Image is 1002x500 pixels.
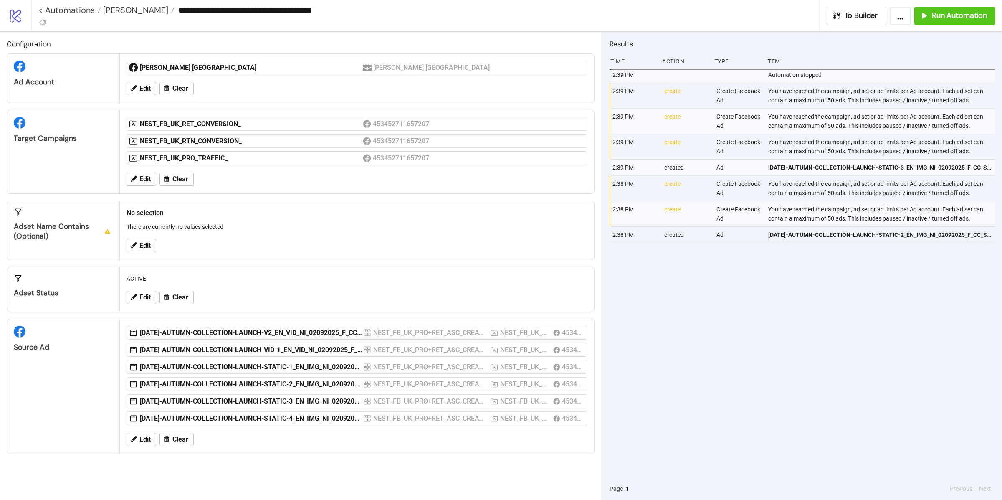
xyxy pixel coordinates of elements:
h2: No selection [127,208,587,218]
div: NEST_FB_UK_PRO+RET_ASC_CREATIVE_ALLCUSTOMERS_DEMO_ALLP_ALLG_18+_01092025 [373,379,487,389]
div: 453452711657207 [562,345,582,355]
button: Edit [127,433,156,446]
div: ACTIVE [123,271,591,287]
div: Create Facebook Ad [716,134,762,159]
div: NEST_FB_UK_RTN_CONVERSION_ [140,137,363,146]
div: Adset Name contains (optional) [14,222,113,241]
div: 2:39 PM [612,109,658,134]
button: Run Automation [914,7,995,25]
p: There are currently no values selected [127,222,587,231]
div: created [663,227,709,243]
button: Edit [127,82,156,95]
div: create [663,109,709,134]
div: NEST_FB_UK_PRO+RET_ASC_CREATIVE_ALLCUSTOMERS_DEMO_ALLP_ALLG_18+_01092025 [373,396,487,406]
div: 453452711657207 [562,413,582,424]
div: 2:38 PM [612,176,658,201]
div: NEST_FB_UK_PRO+RET_ASC_CREATIVE_ALLCUSTOMERS_DEMO_ALLP_ALLG_18+_01092025 [373,345,487,355]
div: 453452711657207 [562,362,582,372]
span: Clear [172,436,188,443]
button: Clear [159,291,194,304]
div: 453452711657207 [373,136,431,146]
div: [DATE]-AUTUMN-COLLECTION-LAUNCH-STATIC-2_EN_IMG_NI_02092025_F_CC_SC24_USP10_SEASONAL [140,380,363,389]
div: NEST_FB_UK_PRO_ASC_CREATIVE_MAY25 [500,413,550,424]
div: [DATE]-AUTUMN-COLLECTION-LAUNCH-VID-1_EN_VID_NI_02092025_F_CC_SC24_USP10_SEASONAL [140,345,363,355]
div: Ad [716,160,762,175]
a: [PERSON_NAME] [101,6,175,14]
div: Create Facebook Ad [716,201,762,226]
div: 2:39 PM [612,67,658,83]
div: 2:39 PM [612,134,658,159]
span: Run Automation [932,11,987,20]
button: 1 [623,484,631,493]
div: NEST_FB_UK_PRO_ASC_CREATIVE_MAY25 [500,327,550,338]
span: Clear [172,85,188,92]
span: Edit [139,175,151,183]
div: Automation stopped [767,67,997,83]
div: [PERSON_NAME] [GEOGRAPHIC_DATA] [140,63,363,72]
div: NEST_FB_UK_PRO+RET_ASC_CREATIVE_ALLCUSTOMERS_DEMO_ALLP_ALLG_18+_01092025 [373,362,487,372]
button: Next [977,484,994,493]
a: [DATE]-AUTUMN-COLLECTION-LAUNCH-STATIC-2_EN_IMG_NI_02092025_F_CC_SC24_USP10_SEASONAL [768,227,992,243]
span: [DATE]-AUTUMN-COLLECTION-LAUNCH-STATIC-3_EN_IMG_NI_02092025_F_CC_SC24_USP10_SEASONAL [768,163,992,172]
div: [DATE]-AUTUMN-COLLECTION-LAUNCH-STATIC-1_EN_IMG_NI_02092025_F_CC_SC24_USP10_SEASONAL [140,363,363,372]
div: 453452711657207 [562,327,582,338]
div: NEST_FB_UK_PRO_ASC_CREATIVE_MAY25 [500,345,550,355]
button: Previous [947,484,975,493]
div: Source Ad [14,343,113,352]
div: 2:39 PM [612,160,658,175]
span: Page [610,484,623,493]
a: [DATE]-AUTUMN-COLLECTION-LAUNCH-STATIC-3_EN_IMG_NI_02092025_F_CC_SC24_USP10_SEASONAL [768,160,992,175]
span: Edit [139,85,151,92]
div: NEST_FB_UK_PRO+RET_ASC_CREATIVE_ALLCUSTOMERS_DEMO_ALLP_ALLG_18+_01092025 [373,327,487,338]
div: [DATE]-AUTUMN-COLLECTION-LAUNCH-STATIC-3_EN_IMG_NI_02092025_F_CC_SC24_USP10_SEASONAL [140,397,363,406]
div: 2:38 PM [612,201,658,226]
div: 453452711657207 [373,119,431,129]
div: Ad Account [14,77,113,87]
div: Type [714,53,759,69]
button: Clear [159,173,194,186]
button: To Builder [827,7,887,25]
button: Clear [159,82,194,95]
div: NEST_FB_UK_RET_CONVERSION_ [140,119,363,129]
h2: Results [610,38,995,49]
button: Edit [127,291,156,304]
div: 453452711657207 [373,153,431,163]
a: < Automations [38,6,101,14]
div: create [663,134,709,159]
div: Create Facebook Ad [716,176,762,201]
button: Edit [127,239,156,252]
div: 2:39 PM [612,83,658,108]
span: Edit [139,242,151,249]
div: [PERSON_NAME] [GEOGRAPHIC_DATA] [373,62,491,73]
div: You have reached the campaign, ad set or ad limits per Ad account. Each ad set can contain a maxi... [767,134,997,159]
div: create [663,83,709,108]
div: Action [661,53,707,69]
div: NEST_FB_UK_PRO_ASC_CREATIVE_MAY25 [500,396,550,406]
div: [DATE]-AUTUMN-COLLECTION-LAUNCH-STATIC-4_EN_IMG_NI_02092025_F_CC_SC24_USP10_SEASONAL [140,414,363,423]
span: [DATE]-AUTUMN-COLLECTION-LAUNCH-STATIC-2_EN_IMG_NI_02092025_F_CC_SC24_USP10_SEASONAL [768,230,992,239]
span: Clear [172,294,188,301]
div: NEST_FB_UK_PRO_ASC_CREATIVE_MAY25 [500,379,550,389]
div: NEST_FB_UK_PRO_TRAFFIC_ [140,154,363,163]
div: NEST_FB_UK_PRO_ASC_CREATIVE_MAY25 [500,362,550,372]
span: Edit [139,294,151,301]
div: You have reached the campaign, ad set or ad limits per Ad account. Each ad set can contain a maxi... [767,83,997,108]
div: You have reached the campaign, ad set or ad limits per Ad account. Each ad set can contain a maxi... [767,176,997,201]
div: You have reached the campaign, ad set or ad limits per Ad account. Each ad set can contain a maxi... [767,201,997,226]
button: Clear [159,433,194,446]
div: You have reached the campaign, ad set or ad limits per Ad account. Each ad set can contain a maxi... [767,109,997,134]
div: Create Facebook Ad [716,109,762,134]
span: Edit [139,436,151,443]
div: 453452711657207 [562,396,582,406]
div: Create Facebook Ad [716,83,762,108]
div: NEST_FB_UK_PRO+RET_ASC_CREATIVE_ALLCUSTOMERS_DEMO_ALLP_ALLG_18+_01092025 [373,413,487,424]
div: Ad [716,227,762,243]
div: 2:38 PM [612,227,658,243]
div: Item [765,53,995,69]
button: ... [890,7,911,25]
div: [DATE]-AUTUMN-COLLECTION-LAUNCH-V2_EN_VID_NI_02092025_F_CC_SC24_USP10_SEASONAL [140,328,363,338]
span: [PERSON_NAME] [101,5,168,15]
div: create [663,201,709,226]
h2: Configuration [7,38,595,49]
div: 453452711657207 [562,379,582,389]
